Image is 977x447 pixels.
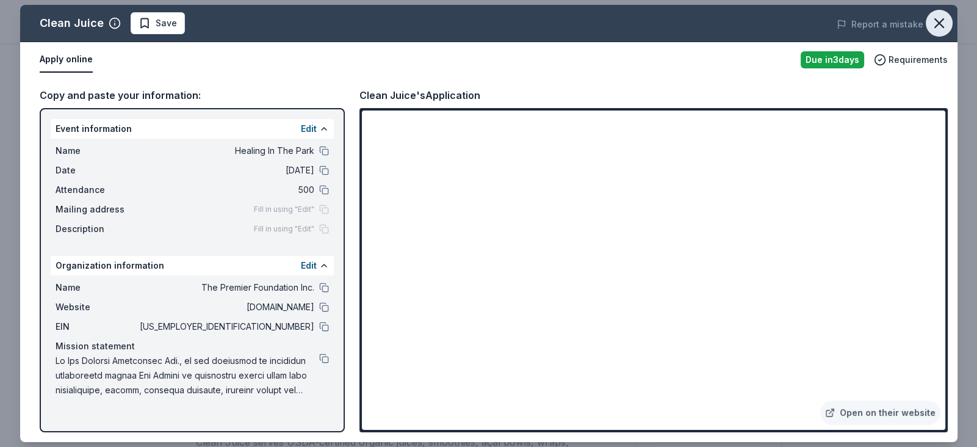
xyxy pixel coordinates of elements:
[254,205,314,214] span: Fill in using "Edit"
[137,183,314,197] span: 500
[301,122,317,136] button: Edit
[874,53,948,67] button: Requirements
[137,144,314,158] span: Healing In The Park
[801,51,864,68] div: Due in 3 days
[56,222,137,236] span: Description
[51,256,334,275] div: Organization information
[56,319,137,334] span: EIN
[56,163,137,178] span: Date
[889,53,948,67] span: Requirements
[40,13,104,33] div: Clean Juice
[56,354,319,398] span: Lo Ips Dolorsi Ametconsec Adi., el sed doeiusmod te incididun utlaboreetd magnaa Eni Admini ve qu...
[359,87,480,103] div: Clean Juice's Application
[301,258,317,273] button: Edit
[40,87,345,103] div: Copy and paste your information:
[137,280,314,295] span: The Premier Foundation Inc.
[56,300,137,314] span: Website
[40,47,93,73] button: Apply online
[137,300,314,314] span: [DOMAIN_NAME]
[56,339,329,354] div: Mission statement
[56,183,137,197] span: Attendance
[254,224,314,234] span: Fill in using "Edit"
[51,119,334,139] div: Event information
[820,401,940,425] a: Open on their website
[56,280,137,295] span: Name
[56,202,137,217] span: Mailing address
[156,16,177,31] span: Save
[837,17,923,32] button: Report a mistake
[137,163,314,178] span: [DATE]
[137,319,314,334] span: [US_EMPLOYER_IDENTIFICATION_NUMBER]
[131,12,185,34] button: Save
[56,144,137,158] span: Name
